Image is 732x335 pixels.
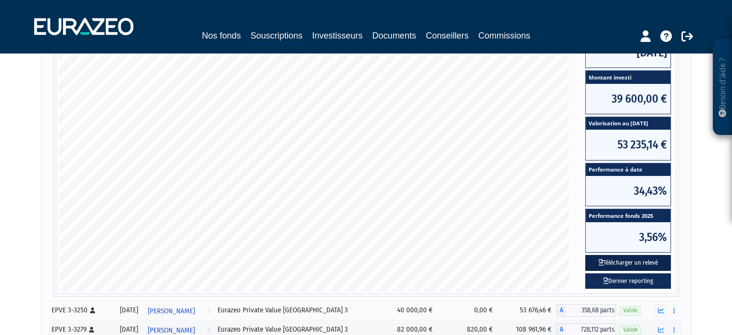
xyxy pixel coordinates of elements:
div: EPVE 3-3250 [51,305,111,315]
p: Besoin d'aide ? [717,44,728,131]
a: [PERSON_NAME] [144,301,214,320]
div: A - Eurazeo Private Value Europe 3 [556,304,616,317]
a: Conseillers [426,29,469,42]
a: Souscriptions [250,29,302,44]
a: Nos fonds [202,29,241,42]
span: 34,43% [586,176,670,206]
a: Commissions [478,29,530,42]
button: Télécharger un relevé [585,255,671,271]
span: Montant investi [586,71,670,84]
a: Dernier reporting [585,273,671,289]
span: Performance fonds 2025 [586,209,670,222]
td: 53 676,46 € [498,301,556,320]
i: [Français] Personne physique [90,308,95,313]
i: [Français] Personne physique [89,327,94,333]
a: Documents [372,29,416,42]
span: A [556,304,566,317]
span: 39 600,00 € [586,84,670,114]
div: [DATE] [117,324,141,335]
div: EPVE 3-3279 [51,324,111,335]
td: 40 000,00 € [380,301,437,320]
td: 0,00 € [437,301,498,320]
i: Voir l'investisseur [207,302,210,320]
span: Valorisation au [DATE] [586,117,670,130]
a: Investisseurs [312,29,362,42]
div: Eurazeo Private Value [GEOGRAPHIC_DATA] 3 [218,324,376,335]
span: Valide [619,325,641,335]
span: 53 235,14 € [586,130,670,160]
span: Valide [619,306,641,315]
span: 358,68 parts [566,304,616,317]
span: [PERSON_NAME] [148,302,195,320]
span: Performance à date [586,163,670,176]
div: Eurazeo Private Value [GEOGRAPHIC_DATA] 3 [218,305,376,315]
img: 1732889491-logotype_eurazeo_blanc_rvb.png [34,18,133,35]
div: [DATE] [117,305,141,315]
span: 3,56% [586,222,670,252]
